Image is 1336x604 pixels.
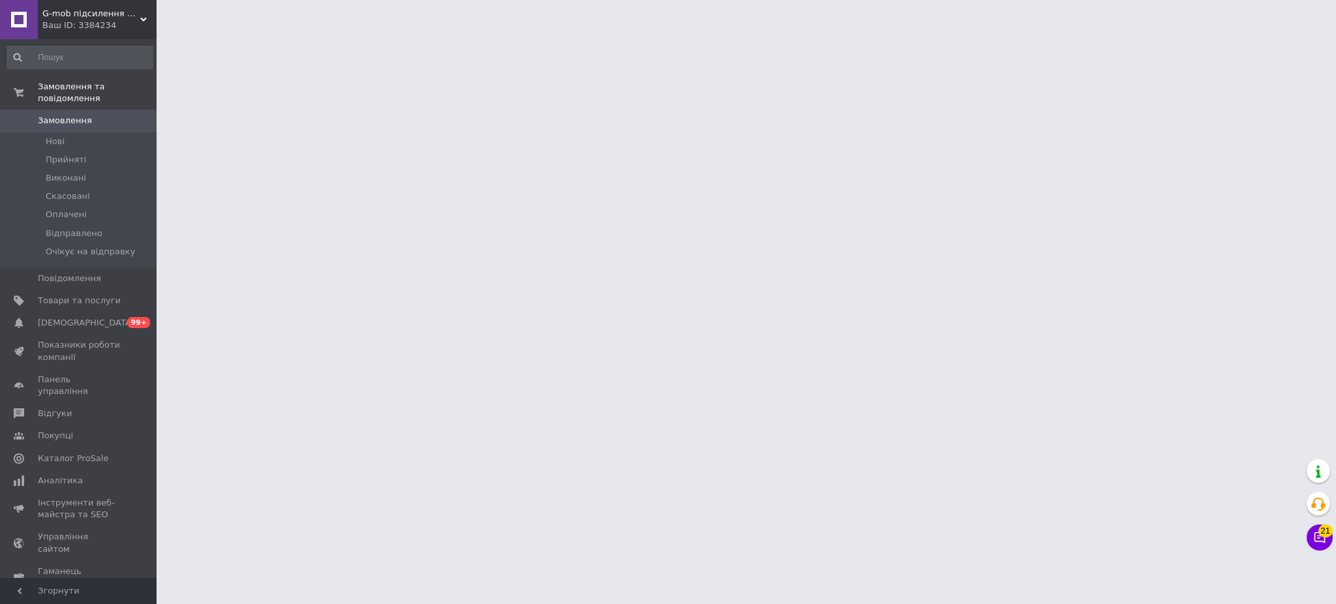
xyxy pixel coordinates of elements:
span: Каталог ProSale [38,453,108,464]
span: Аналітика [38,475,83,487]
span: Відгуки [38,408,72,419]
span: Показники роботи компанії [38,339,121,363]
button: Чат з покупцем21 [1307,524,1333,551]
span: 21 [1318,524,1333,537]
span: 99+ [127,317,150,328]
span: Замовлення [38,115,92,127]
span: Прийняті [46,154,86,166]
span: Повідомлення [38,273,101,284]
span: Управління сайтом [38,531,121,554]
div: Ваш ID: 3384234 [42,20,157,31]
span: Товари та послуги [38,295,121,307]
span: Очікує на відправку [46,246,135,258]
span: Виконані [46,172,86,184]
span: [DEMOGRAPHIC_DATA] [38,317,134,329]
span: Нові [46,136,65,147]
span: Панель управління [38,374,121,397]
span: Оплачені [46,209,87,220]
span: Покупці [38,430,73,442]
span: Відправлено [46,228,102,239]
span: Скасовані [46,190,90,202]
span: Замовлення та повідомлення [38,81,157,104]
span: Інструменти веб-майстра та SEO [38,497,121,521]
input: Пошук [7,46,153,69]
span: Гаманець компанії [38,566,121,589]
span: G-mob підсилення мобільного зв’язку та 3G, 4G LTE [42,8,140,20]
